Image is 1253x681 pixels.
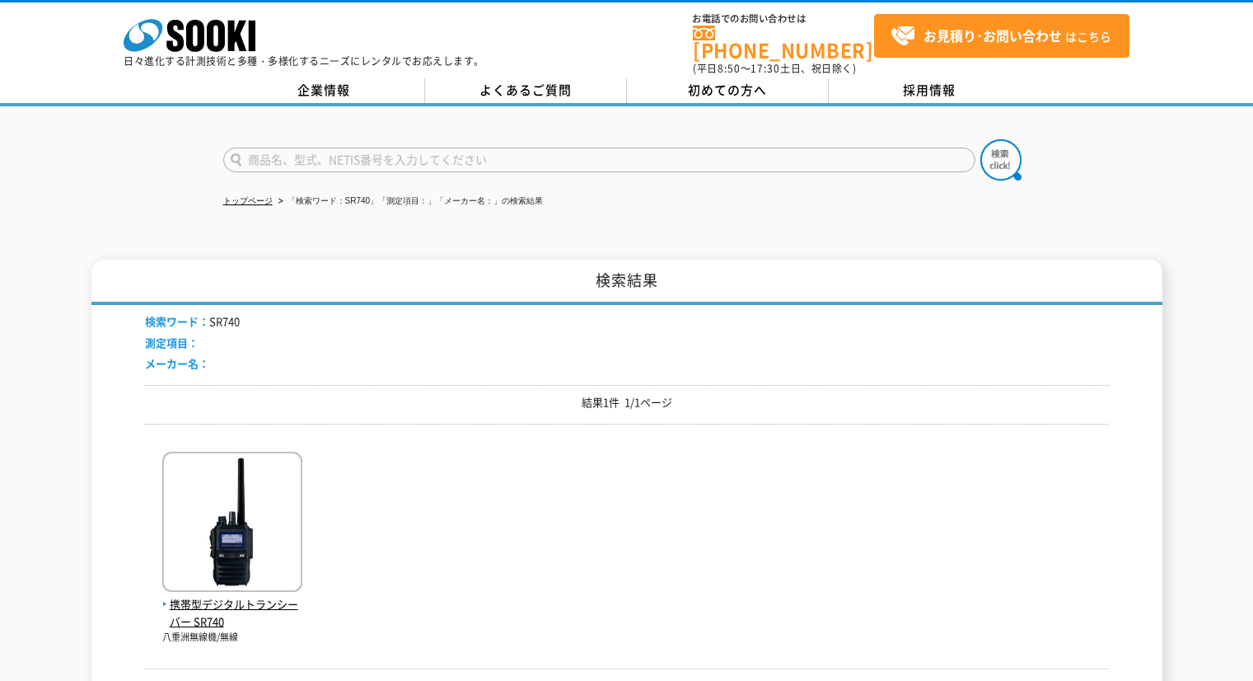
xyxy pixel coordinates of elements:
span: (平日 ～ 土日、祝日除く) [693,61,856,76]
span: はこちら [891,24,1111,49]
span: 17:30 [750,61,780,76]
span: お電話でのお問い合わせは [693,14,874,24]
p: 八重洲無線機/無線 [162,631,302,645]
a: トップページ [223,196,273,205]
a: 採用情報 [829,78,1031,103]
p: 結果1件 1/1ページ [145,394,1109,411]
span: 携帯型デジタルトランシーバー SR740 [162,596,302,631]
a: [PHONE_NUMBER] [693,26,874,59]
a: 初めての方へ [627,78,829,103]
span: 8:50 [718,61,741,76]
p: 日々進化する計測技術と多種・多様化するニーズにレンタルでお応えします。 [124,56,484,66]
span: 測定項目： [145,335,199,350]
li: SR740 [145,313,240,331]
img: btn_search.png [980,139,1022,181]
span: メーカー名： [145,355,209,371]
h1: 検索結果 [91,260,1162,305]
span: 初めての方へ [688,81,767,99]
a: よくあるご質問 [425,78,627,103]
strong: お見積り･お問い合わせ [923,26,1062,45]
img: SR740 [162,452,302,596]
a: 企業情報 [223,78,425,103]
li: 「検索ワード：SR740」「測定項目：」「メーカー名：」の検索結果 [275,193,544,210]
a: 携帯型デジタルトランシーバー SR740 [162,579,302,630]
a: お見積り･お問い合わせはこちら [874,14,1129,58]
input: 商品名、型式、NETIS番号を入力してください [223,148,975,172]
span: 検索ワード： [145,313,209,329]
